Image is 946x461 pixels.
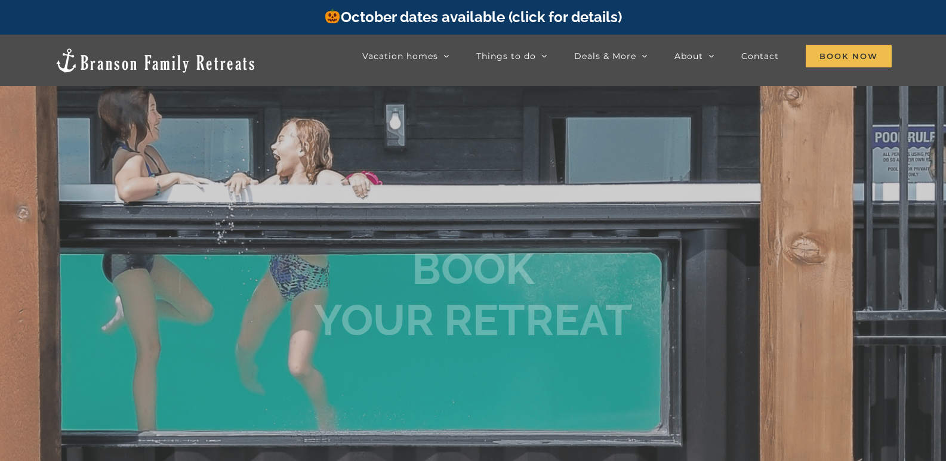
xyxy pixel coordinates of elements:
a: Deals & More [574,44,648,68]
nav: Main Menu [362,44,892,68]
a: October dates available (click for details) [324,8,621,26]
img: Branson Family Retreats Logo [54,47,257,74]
span: Contact [741,52,779,60]
span: Book Now [806,45,892,67]
a: Vacation homes [362,44,449,68]
a: Contact [741,44,779,68]
a: Book Now [806,44,892,68]
img: 🎃 [325,9,340,23]
span: Vacation homes [362,52,438,60]
a: About [674,44,714,68]
span: Things to do [476,52,536,60]
b: BOOK YOUR RETREAT [314,243,632,345]
span: Deals & More [574,52,636,60]
a: Things to do [476,44,547,68]
span: About [674,52,703,60]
